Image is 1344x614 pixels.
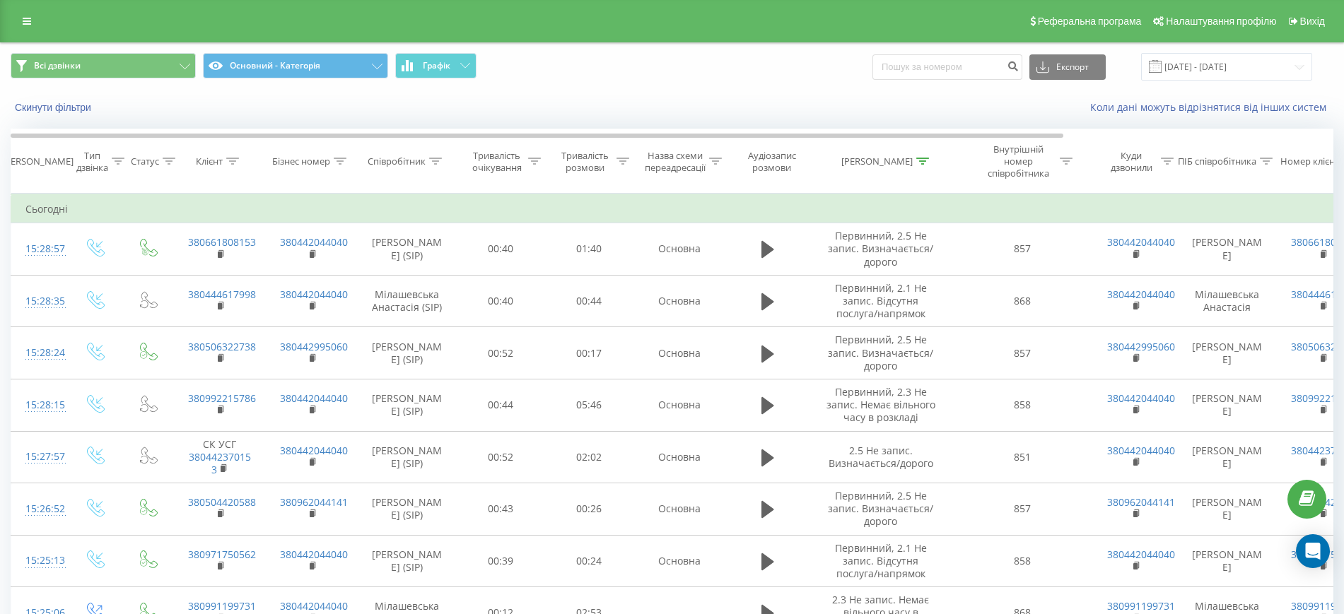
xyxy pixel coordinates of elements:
[952,431,1093,483] td: 851
[457,327,545,379] td: 00:52
[1178,535,1277,587] td: [PERSON_NAME]
[469,150,525,174] div: Тривалість очікування
[25,339,54,367] div: 15:28:24
[189,450,251,476] a: 380442370153
[272,155,330,167] div: Бізнес номер
[196,155,223,167] div: Клієнт
[358,483,457,536] td: [PERSON_NAME] (SIP)
[457,379,545,431] td: 00:44
[457,535,545,587] td: 00:39
[1166,16,1276,27] span: Налаштування профілю
[545,275,633,327] td: 00:44
[1038,16,1142,27] span: Реферальна програма
[358,431,457,483] td: [PERSON_NAME] (SIP)
[1178,327,1277,379] td: [PERSON_NAME]
[280,599,348,613] a: 380442044040
[1107,599,1175,613] a: 380991199731
[545,431,633,483] td: 02:02
[34,60,81,71] span: Всі дзвінки
[358,327,457,379] td: [PERSON_NAME] (SIP)
[188,391,256,405] a: 380992215786
[1107,235,1175,249] a: 380442044040
[457,431,545,483] td: 00:52
[25,443,54,471] div: 15:27:57
[545,223,633,276] td: 01:40
[810,535,952,587] td: Первинний, 2.1 Не запис. Відсутня послуга/напрямок
[25,391,54,419] div: 15:28:15
[11,53,196,78] button: Всі дзвінки
[545,535,633,587] td: 00:24
[25,547,54,574] div: 15:25:13
[810,431,952,483] td: 2.5 Не запис. Визначається/дорого
[810,379,952,431] td: Первинний, 2.3 Не запис. Немає вільного часу в розкладі
[358,223,457,276] td: [PERSON_NAME] (SIP)
[633,483,725,536] td: Основна
[25,495,54,523] div: 15:26:52
[423,61,450,71] span: Графік
[188,340,256,353] a: 380506322738
[280,235,348,249] a: 380442044040
[358,379,457,431] td: [PERSON_NAME] (SIP)
[2,155,74,167] div: [PERSON_NAME]
[1178,275,1277,327] td: Мілашевська Анастасія
[174,431,266,483] td: СК УСГ
[1107,340,1175,353] a: 380442995060
[633,379,725,431] td: Основна
[810,275,952,327] td: Первинний, 2.1 Не запис. Відсутня послуга/напрямок
[952,327,1093,379] td: 857
[545,379,633,431] td: 05:46
[280,288,348,301] a: 380442044040
[1178,379,1277,431] td: [PERSON_NAME]
[280,548,348,561] a: 380442044040
[633,275,725,327] td: Основна
[841,155,913,167] div: [PERSON_NAME]
[1105,150,1157,174] div: Куди дзвонили
[1107,391,1175,405] a: 380442044040
[280,340,348,353] a: 380442995060
[188,235,256,249] a: 380661808153
[633,431,725,483] td: Основна
[545,483,633,536] td: 00:26
[952,275,1093,327] td: 868
[203,53,388,78] button: Основний - Категорія
[11,101,98,114] button: Скинути фільтри
[25,288,54,315] div: 15:28:35
[76,150,108,174] div: Тип дзвінка
[557,150,613,174] div: Тривалість розмови
[1107,495,1175,509] a: 380962044141
[952,483,1093,536] td: 857
[1178,155,1256,167] div: ПІБ співробітника
[952,379,1093,431] td: 858
[188,495,256,509] a: 380504420588
[280,391,348,405] a: 380442044040
[358,535,457,587] td: [PERSON_NAME] (SIP)
[545,327,633,379] td: 00:17
[188,548,256,561] a: 380971750562
[810,483,952,536] td: Первинний, 2.5 Не запис. Визначається/дорого
[25,235,54,263] div: 15:28:57
[1296,534,1330,568] div: Open Intercom Messenger
[1280,155,1344,167] div: Номер клієнта
[395,53,477,78] button: Графік
[1107,444,1175,457] a: 380442044040
[1107,548,1175,561] a: 380442044040
[280,495,348,509] a: 380962044141
[810,327,952,379] td: Первинний, 2.5 Не запис. Визначається/дорого
[633,223,725,276] td: Основна
[1300,16,1325,27] span: Вихід
[872,54,1022,80] input: Пошук за номером
[1029,54,1106,80] button: Експорт
[810,223,952,276] td: Первинний, 2.5 Не запис. Визначається/дорого
[457,223,545,276] td: 00:40
[457,275,545,327] td: 00:40
[368,155,426,167] div: Співробітник
[645,150,706,174] div: Назва схеми переадресації
[457,483,545,536] td: 00:43
[633,327,725,379] td: Основна
[131,155,159,167] div: Статус
[1107,288,1175,301] a: 380442044040
[358,275,457,327] td: Мілашевська Анастасія (SIP)
[188,599,256,613] a: 380991199731
[1178,483,1277,536] td: [PERSON_NAME]
[633,535,725,587] td: Основна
